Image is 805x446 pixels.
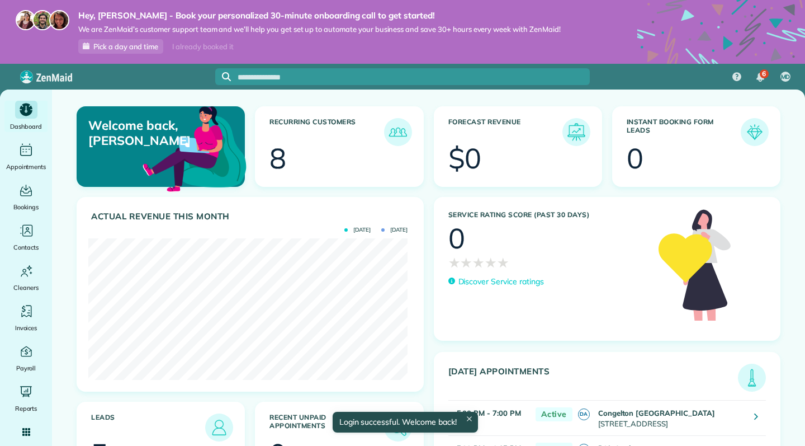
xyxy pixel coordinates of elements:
[4,262,48,293] a: Cleaners
[472,252,485,273] span: ★
[332,412,477,433] div: Login successful. Welcome back!
[536,407,572,421] span: Active
[497,252,509,273] span: ★
[93,42,158,51] span: Pick a day and time
[88,118,190,148] p: Welcome back, [PERSON_NAME]!
[781,73,790,82] span: MD
[485,252,497,273] span: ★
[4,383,48,414] a: Reports
[578,409,590,420] span: DA
[381,227,408,233] span: [DATE]
[13,242,39,253] span: Contacts
[595,400,746,435] td: [STREET_ADDRESS]
[208,416,230,439] img: icon_leads-1bed01f49abd5b7fead27621c3d59655bb73ed531f8eeb49469d10e621d6b896.png
[448,400,530,435] td: 2h
[269,414,383,442] h3: Recent unpaid appointments
[627,144,643,172] div: 0
[269,118,383,146] h3: Recurring Customers
[344,227,371,233] span: [DATE]
[762,69,766,78] span: 6
[749,65,772,90] div: 6 unread notifications
[13,201,39,213] span: Bookings
[723,64,805,90] nav: Main
[448,252,461,273] span: ★
[458,276,544,288] p: Discover Service ratings
[4,342,48,374] a: Payroll
[460,252,472,273] span: ★
[448,367,738,392] h3: [DATE] Appointments
[448,276,544,288] a: Discover Service ratings
[448,144,482,172] div: $0
[741,367,763,389] img: icon_todays_appointments-901f7ab196bb0bea1936b74009e4eb5ffbc2d2711fa7634e0d609ed5ef32b18b.png
[448,118,562,146] h3: Forecast Revenue
[165,40,240,54] div: I already booked it
[49,10,69,30] img: michelle-19f622bdf1676172e81f8f8fba1fb50e276960ebfe0243fe18214015130c80e4.jpg
[565,121,588,143] img: icon_forecast_revenue-8c13a41c7ed35a8dcfafea3cbb826a0462acb37728057bba2d056411b612bbbe.png
[744,121,766,143] img: icon_form_leads-04211a6a04a5b2264e4ee56bc0799ec3eb69b7e499cbb523a139df1d13a81ae0.png
[448,211,648,219] h3: Service Rating score (past 30 days)
[598,409,715,417] strong: Congelton [GEOGRAPHIC_DATA]
[4,302,48,334] a: Invoices
[32,10,53,30] img: jorge-587dff0eeaa6aab1f244e6dc62b8924c3b6ad411094392a53c71c6c4a576187d.jpg
[448,224,465,252] div: 0
[15,322,37,334] span: Invoices
[4,222,48,253] a: Contacts
[387,121,409,143] img: icon_recurring_customers-cf858462ba22bcd05b5a5880d41d6543d210077de5bb9ebc9590e49fd87d84ed.png
[457,409,521,417] strong: 5:00 PM - 7:00 PM
[91,212,412,222] h3: Actual Revenue this month
[13,282,39,293] span: Cleaners
[78,39,163,54] a: Pick a day and time
[16,363,36,374] span: Payroll
[215,72,231,81] button: Focus search
[627,118,741,146] h3: Instant Booking Form Leads
[10,121,42,132] span: Dashboard
[269,144,286,172] div: 8
[16,10,36,30] img: maria-72a9807cf96188c08ef61303f053569d2e2a8a1cde33d635c8a3ac13582a053d.jpg
[222,72,231,81] svg: Focus search
[78,25,561,34] span: We are ZenMaid’s customer support team and we’ll help you get set up to automate your business an...
[4,101,48,132] a: Dashboard
[4,141,48,172] a: Appointments
[91,414,205,442] h3: Leads
[6,161,46,172] span: Appointments
[15,403,37,414] span: Reports
[140,93,249,202] img: dashboard_welcome-42a62b7d889689a78055ac9021e634bf52bae3f8056760290aed330b23ab8690.png
[78,10,561,21] strong: Hey, [PERSON_NAME] - Book your personalized 30-minute onboarding call to get started!
[4,181,48,213] a: Bookings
